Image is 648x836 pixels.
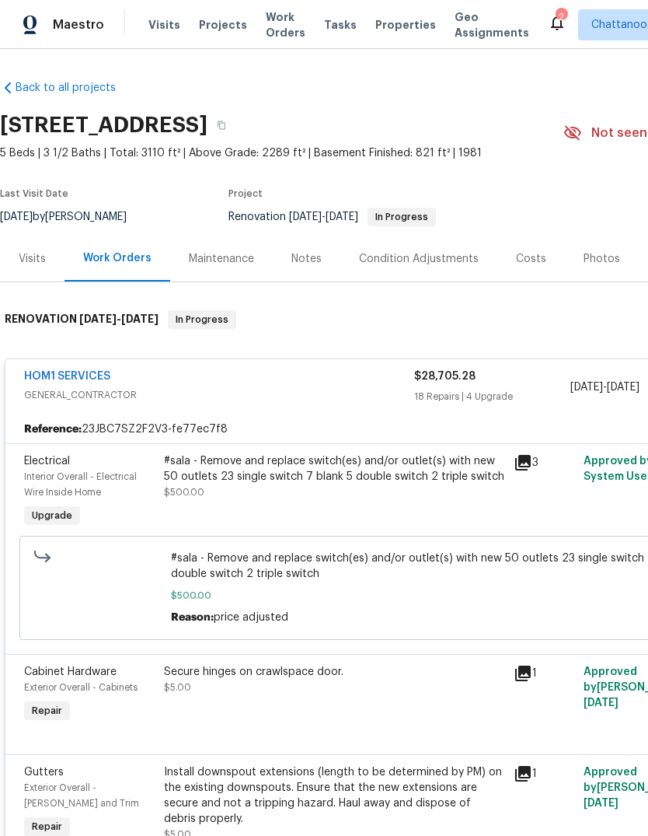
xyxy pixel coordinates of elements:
span: Upgrade [26,508,78,523]
b: Reference: [24,421,82,437]
span: [DATE] [79,313,117,324]
span: Geo Assignments [455,9,529,40]
span: [DATE] [570,382,603,393]
span: Interior Overall - Electrical Wire Inside Home [24,472,137,497]
span: Repair [26,703,68,719]
span: Electrical [24,456,70,467]
span: Gutters [24,767,64,778]
span: $5.00 [164,683,191,692]
span: Project [228,189,263,198]
span: [DATE] [584,698,618,708]
span: Cabinet Hardware [24,666,117,677]
span: Exterior Overall - [PERSON_NAME] and Trim [24,783,139,808]
span: [DATE] [289,212,322,222]
span: [DATE] [326,212,358,222]
span: $500.00 [164,488,204,497]
span: Work Orders [266,9,305,40]
span: $28,705.28 [414,371,476,382]
span: Renovation [228,212,436,222]
div: Notes [291,251,322,267]
div: 3 [514,453,574,472]
span: Maestro [53,17,104,33]
div: 1 [514,764,574,783]
span: Projects [199,17,247,33]
div: Install downspout extensions (length to be determined by PM) on the existing downspouts. Ensure t... [164,764,504,827]
div: 1 [514,664,574,683]
span: Reason: [171,612,214,623]
div: 18 Repairs | 4 Upgrade [414,389,570,404]
span: - [570,380,639,395]
div: Visits [19,251,46,267]
div: Photos [584,251,620,267]
span: [DATE] [584,798,618,809]
div: Work Orders [83,250,152,266]
div: Maintenance [189,251,254,267]
span: In Progress [369,212,434,222]
div: Secure hinges on crawlspace door. [164,664,504,680]
div: #sala - Remove and replace switch(es) and/or outlet(s) with new 50 outlets 23 single switch 7 bla... [164,453,504,484]
span: Tasks [324,19,357,30]
span: Exterior Overall - Cabinets [24,683,138,692]
h6: RENOVATION [5,310,159,329]
div: 2 [556,9,566,25]
span: GENERAL_CONTRACTOR [24,387,414,403]
div: Costs [516,251,546,267]
span: [DATE] [607,382,639,393]
span: In Progress [169,312,235,327]
span: Visits [148,17,180,33]
span: [DATE] [121,313,159,324]
span: - [289,212,358,222]
div: Condition Adjustments [359,251,479,267]
span: - [79,313,159,324]
span: price adjusted [214,612,288,623]
span: Properties [375,17,436,33]
a: HOM1 SERVICES [24,371,110,382]
span: Repair [26,819,68,834]
button: Copy Address [207,111,235,139]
